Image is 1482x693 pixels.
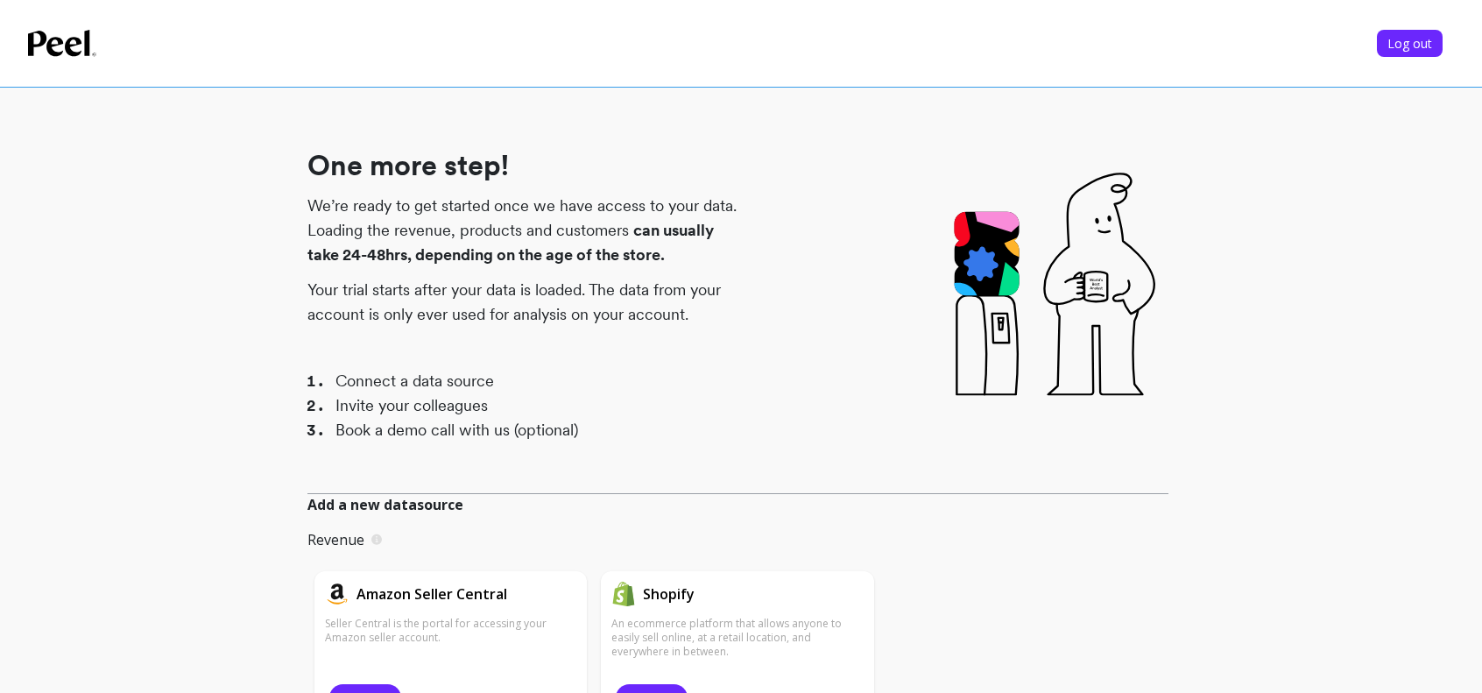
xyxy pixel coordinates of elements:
[1387,35,1432,52] span: Log out
[307,494,463,515] span: Add a new datasource
[944,122,1168,458] img: Pal drinking water from a water cooler
[307,148,738,183] h1: One more step!
[325,617,577,645] p: Seller Central is the portal for accessing your Amazon seller account.
[307,278,738,327] p: Your trial starts after your data is loaded. The data from your account is only ever used for ana...
[1377,30,1443,57] button: Log out
[335,369,738,393] li: Connect a data source
[325,582,349,606] img: api.amazon.svg
[307,529,364,550] p: Revenue
[335,418,738,442] li: Book a demo call with us (optional)
[643,583,695,605] h1: Shopify
[335,393,738,418] li: Invite your colleagues
[307,194,738,267] p: We’re ready to get started once we have access to your data. Loading the revenue, products and cu...
[356,583,507,605] h1: Amazon Seller Central
[611,582,636,606] img: api.shopify.svg
[611,617,864,659] p: An ecommerce platform that allows anyone to easily sell online, at a retail location, and everywh...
